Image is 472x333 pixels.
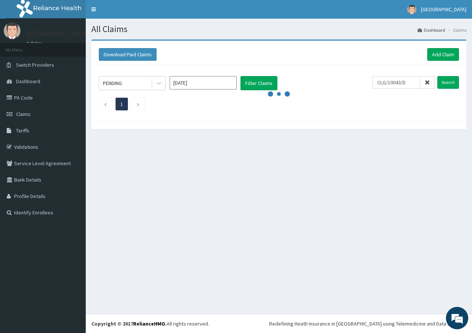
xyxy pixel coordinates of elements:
footer: All rights reserved. [86,314,472,333]
a: Dashboard [418,27,445,33]
img: d_794563401_company_1708531726252_794563401 [14,37,30,56]
li: Claims [446,27,466,33]
a: Add Claim [427,48,459,61]
span: Tariffs [16,127,29,134]
a: Previous page [104,101,107,107]
svg: audio-loading [268,83,290,105]
textarea: Type your message and hit 'Enter' [4,204,142,230]
div: Redefining Heath Insurance in [GEOGRAPHIC_DATA] using Telemedicine and Data Science! [269,320,466,327]
p: [GEOGRAPHIC_DATA] [26,30,88,37]
a: Next page [136,101,140,107]
button: Filter Claims [240,76,277,90]
strong: Copyright © 2017 . [91,320,167,327]
div: PENDING [103,79,122,87]
div: Minimize live chat window [122,4,140,22]
input: Search [437,76,459,89]
a: RelianceHMO [133,320,165,327]
h1: All Claims [91,24,466,34]
a: Page 1 is your current page [120,101,123,107]
div: Chat with us now [39,42,125,51]
span: Dashboard [16,78,40,85]
input: Search by HMO ID [372,76,420,89]
span: Claims [16,111,31,117]
span: Switch Providers [16,62,54,68]
button: Download Paid Claims [99,48,157,61]
img: User Image [4,22,21,39]
span: We're online! [43,94,103,169]
span: [GEOGRAPHIC_DATA] [421,6,466,13]
input: Select Month and Year [170,76,237,89]
img: User Image [407,5,416,14]
a: Online [26,41,44,46]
